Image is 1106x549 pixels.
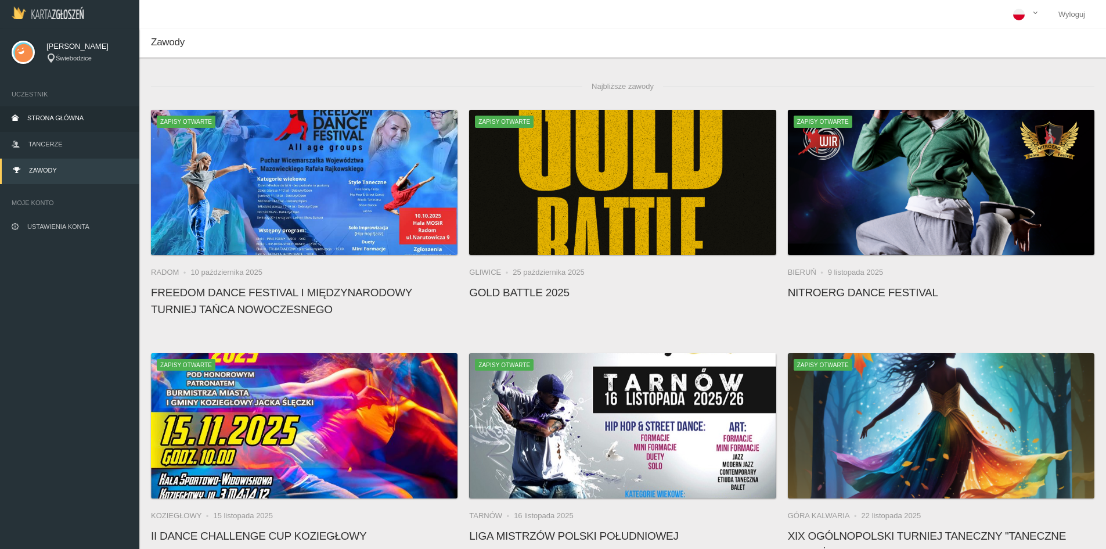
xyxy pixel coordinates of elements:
[12,6,84,19] img: Logo
[151,267,190,278] li: Radom
[788,110,1094,255] a: NitroErg Dance FestivalZapisy otwarte
[213,510,273,522] li: 15 listopada 2025
[28,141,62,148] span: Tancerze
[151,37,185,48] span: Zawody
[513,267,585,278] li: 25 października 2025
[469,110,776,255] img: Gold Battle 2025
[46,41,128,52] span: [PERSON_NAME]
[788,353,1094,498] img: XIX Ogólnopolski Turniej Taneczny "Taneczne Pejzaże"
[151,353,457,498] img: II Dance Challenge Cup KOZIEGŁOWY
[27,223,89,230] span: Ustawienia konta
[29,167,57,174] span: Zawody
[27,114,84,121] span: Strona główna
[469,528,776,544] h4: Liga Mistrzów Polski Południowej
[151,284,457,318] h4: FREEDOM DANCE FESTIVAL I Międzynarodowy Turniej Tańca Nowoczesnego
[475,359,534,371] span: Zapisy otwarte
[514,510,574,522] li: 16 listopada 2025
[157,116,215,127] span: Zapisy otwarte
[862,510,921,522] li: 22 listopada 2025
[788,267,828,278] li: Bieruń
[828,267,883,278] li: 9 listopada 2025
[190,267,262,278] li: 10 października 2025
[469,110,776,255] a: Gold Battle 2025Zapisy otwarte
[46,53,128,63] div: Świebodzice
[788,510,862,522] li: Góra Kalwaria
[469,510,514,522] li: Tarnów
[12,41,35,64] img: svg
[794,116,852,127] span: Zapisy otwarte
[151,528,457,544] h4: II Dance Challenge Cup KOZIEGŁOWY
[469,353,776,498] img: Liga Mistrzów Polski Południowej
[12,88,128,100] span: Uczestnik
[151,353,457,498] a: II Dance Challenge Cup KOZIEGŁOWYZapisy otwarte
[151,110,457,255] a: FREEDOM DANCE FESTIVAL I Międzynarodowy Turniej Tańca NowoczesnegoZapisy otwarte
[788,110,1094,255] img: NitroErg Dance Festival
[151,510,213,522] li: Koziegłowy
[12,197,128,209] span: Moje konto
[475,116,534,127] span: Zapisy otwarte
[469,284,776,301] h4: Gold Battle 2025
[157,359,215,371] span: Zapisy otwarte
[582,75,663,98] span: Najbliższe zawody
[151,110,457,255] img: FREEDOM DANCE FESTIVAL I Międzynarodowy Turniej Tańca Nowoczesnego
[469,353,776,498] a: Liga Mistrzów Polski PołudniowejZapisy otwarte
[794,359,852,371] span: Zapisy otwarte
[788,284,1094,301] h4: NitroErg Dance Festival
[469,267,513,278] li: Gliwice
[788,353,1094,498] a: XIX Ogólnopolski Turniej Taneczny "Taneczne Pejzaże"Zapisy otwarte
